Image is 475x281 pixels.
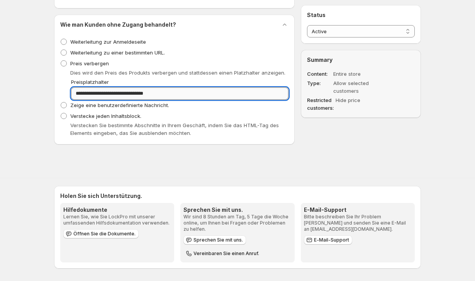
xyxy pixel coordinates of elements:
span: Verstecke jeden Inhaltsblock. [70,113,141,119]
span: Weiterleitung zu einer bestimmten URL. [70,49,165,56]
span: Preisplatzhalter [71,79,109,85]
p: Bitte beschreiben Sie Ihr Problem [PERSON_NAME] und senden Sie eine E-Mail an [EMAIL_ADDRESS][DOM... [304,214,412,232]
h2: Status [307,11,415,19]
span: Öffnen Sie die Dokumente. [73,231,136,237]
dt: Restricted customers: [307,96,334,112]
span: Verstecken Sie bestimmte Abschnitte in Ihrem Geschäft, indem Sie das HTML-Tag des Elements eingeb... [70,122,279,136]
span: Zeige eine benutzerdefinierte Nachricht. [70,102,169,108]
h3: Hilfedokumente [63,206,171,214]
a: E-Mail-Support [304,235,352,245]
span: Vereinbaren Sie einen Anruf. [193,250,259,257]
dd: Entire store [333,70,393,78]
dd: Allow selected customers [333,79,393,95]
span: Dies wird den Preis des Produkts verbergen und stattdessen einen Platzhalter anzeigen. [70,70,285,76]
dd: Hide price [336,96,395,112]
h3: Sprechen Sie mit uns. [183,206,291,214]
button: Sprechen Sie mit uns. [183,235,246,245]
a: Öffnen Sie die Dokumente. [63,229,139,238]
span: E-Mail-Support [314,237,349,243]
dt: Content: [307,70,332,78]
p: Wir sind 8 Stunden am Tag, 5 Tage die Woche online, um Ihnen bei Fragen oder Problemen zu helfen. [183,214,291,232]
span: Weiterleitung zur Anmeldeseite [70,39,146,45]
h2: Holen Sie sich Unterstützung. [60,192,415,200]
h2: Wie man Kunden ohne Zugang behandelt? [60,21,176,29]
h3: E-Mail-Support [304,206,412,214]
h2: Summary [307,56,415,64]
dt: Type: [307,79,332,95]
p: Lernen Sie, wie Sie LockPro mit unserer umfassenden Hilfsdokumentation verwenden. [63,214,171,226]
span: Sprechen Sie mit uns. [193,237,243,243]
button: Vereinbaren Sie einen Anruf. [183,249,262,258]
span: Preis verbergen [70,60,109,66]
